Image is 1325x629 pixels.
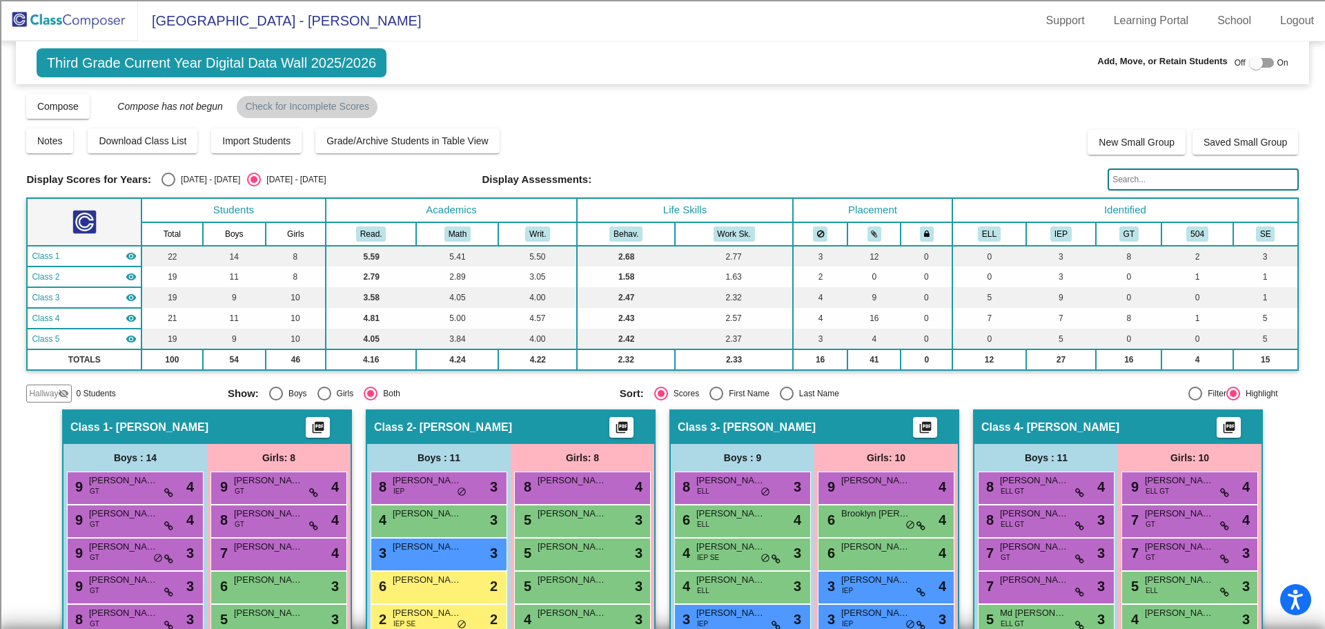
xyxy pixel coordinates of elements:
span: Display Assessments: [482,173,592,186]
span: 6 [824,512,835,528]
td: 2.32 [577,349,675,370]
td: 8 [266,267,326,287]
th: Gifted and Talented [1096,222,1161,246]
span: Third Grade Current Year Digital Data Wall 2025/2026 [37,48,386,77]
button: Print Students Details [306,417,330,438]
th: Academics [326,198,577,222]
div: Sort New > Old [6,45,1319,57]
span: 3 [1097,510,1105,530]
span: - [PERSON_NAME] [716,420,816,434]
mat-icon: picture_as_pdf [310,420,326,440]
td: 27 [1026,349,1097,370]
span: ELL GT [1146,486,1169,496]
div: SAVE [6,420,1319,432]
div: MOVE [6,395,1319,407]
td: 16 [1096,349,1161,370]
td: TOTALS [27,349,141,370]
button: Writ. [525,226,550,242]
span: 6 [679,512,690,528]
td: 0 [901,267,952,287]
span: [PERSON_NAME] [89,474,158,487]
td: 5 [1233,308,1298,329]
span: [PERSON_NAME] "[PERSON_NAME]" [PERSON_NAME] [1000,507,1069,521]
td: 2.32 [675,287,793,308]
span: ELL GT [1001,486,1024,496]
td: 10 [266,287,326,308]
td: 0 [952,329,1025,349]
td: 4 [793,287,848,308]
div: CANCEL [6,383,1319,395]
span: Notes [37,135,63,146]
td: 9 [847,287,901,308]
th: Students [141,198,326,222]
div: Print [6,169,1319,182]
span: 8 [375,479,386,494]
span: Add, Move, or Retain Students [1097,55,1228,68]
span: Display Scores for Years: [26,173,151,186]
mat-icon: visibility [126,251,137,262]
td: 1 [1161,267,1233,287]
td: 46 [266,349,326,370]
span: Class 4 [32,312,59,325]
span: [PERSON_NAME] [1145,507,1214,521]
td: 3.58 [326,287,417,308]
td: 4 [1161,349,1233,370]
td: 10 [266,308,326,329]
td: 0 [847,267,901,287]
div: Sort A > Z [6,32,1319,45]
div: Delete [6,132,1319,144]
span: [PERSON_NAME] [PERSON_NAME] [89,507,158,521]
span: 9 [824,479,835,494]
button: Notes [26,128,74,153]
span: GT [90,486,99,496]
td: 15 [1233,349,1298,370]
td: 7 [952,308,1025,329]
td: 0 [901,308,952,329]
td: 4.05 [416,287,498,308]
td: 0 [1161,287,1233,308]
span: 4 [939,510,946,530]
mat-icon: visibility_off [58,388,69,399]
div: Boys : 9 [671,444,814,472]
td: 8 [1096,308,1161,329]
td: No teacher - Conner [27,308,141,329]
td: 21 [141,308,202,329]
span: [PERSON_NAME] Kentatchime [696,474,765,487]
button: New Small Group [1088,130,1186,155]
div: Girls [331,387,354,400]
span: 8 [983,512,994,528]
span: 4 [794,510,801,530]
span: Hallway [29,387,58,400]
div: Boys : 11 [367,444,511,472]
mat-icon: visibility [126,313,137,324]
th: Placement [793,198,952,222]
span: Grade/Archive Students in Table View [326,135,489,146]
div: TODO: put dlg title [6,269,1319,281]
div: Girls: 10 [814,444,958,472]
span: 3 [490,510,498,530]
span: Show: [228,387,259,400]
div: JOURNAL [6,457,1319,470]
div: SAVE AND GO HOME [6,333,1319,345]
td: 9 [203,329,266,349]
td: 1 [1233,267,1298,287]
span: 3 [794,476,801,497]
mat-icon: visibility [126,333,137,345]
button: Work Sk. [714,226,755,242]
div: Boys : 11 [974,444,1118,472]
span: [PERSON_NAME] [393,507,462,521]
td: 19 [141,267,202,287]
span: 3 [490,476,498,497]
div: [DATE] - [DATE] [175,173,240,186]
td: 4.81 [326,308,417,329]
td: 3.84 [416,329,498,349]
button: Import Students [211,128,302,153]
td: 3.05 [498,267,577,287]
div: Download [6,157,1319,169]
span: 7 [1128,512,1139,528]
td: 9 [203,287,266,308]
button: Grade/Archive Students in Table View [315,128,500,153]
div: First Name [723,387,769,400]
span: Class 2 [374,420,413,434]
span: 8 [217,512,228,528]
